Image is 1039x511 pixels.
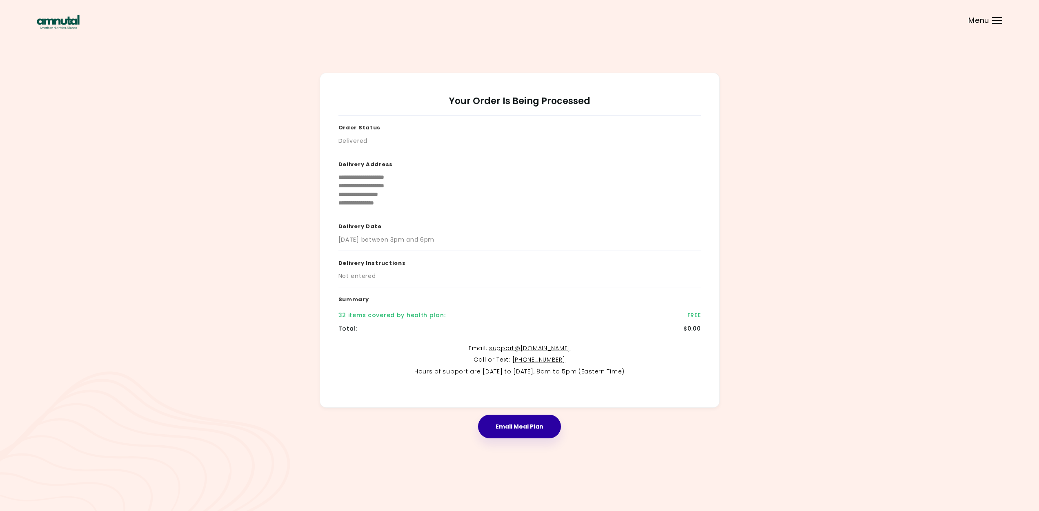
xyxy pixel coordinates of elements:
[338,344,701,353] p: Email :
[683,324,701,333] div: $0.00
[338,152,701,173] h3: Delivery Address
[338,251,701,272] h3: Delivery Instructions
[968,17,989,24] span: Menu
[338,137,367,145] div: Delivered
[338,367,701,377] p: Hours of support are [DATE] to [DATE], 8am to 5pm (Eastern Time)
[338,96,701,116] h2: Your Order Is Being Processed
[338,116,701,137] h3: Order Status
[687,311,701,320] div: FREE
[338,355,701,365] p: Call or Text :
[338,272,376,280] div: Not entered
[338,214,701,236] h3: Delivery Date
[512,355,565,364] a: [PHONE_NUMBER]
[37,15,80,29] img: AmNutAl
[489,344,570,352] a: support@[DOMAIN_NAME]
[338,287,701,309] h3: Summary
[338,311,446,320] div: 32 items covered by health plan :
[478,415,561,438] button: Email Meal Plan
[338,236,435,244] div: [DATE] between 3pm and 6pm
[338,324,357,333] div: Total :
